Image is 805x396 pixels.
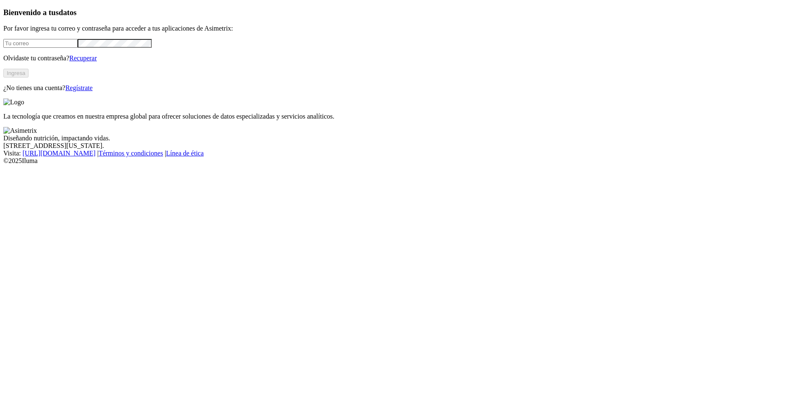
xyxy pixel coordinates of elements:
[69,54,97,62] a: Recuperar
[3,113,802,120] p: La tecnología que creamos en nuestra empresa global para ofrecer soluciones de datos especializad...
[3,8,802,17] h3: Bienvenido a tus
[166,150,204,157] a: Línea de ética
[3,157,802,165] div: © 2025 Iluma
[65,84,93,91] a: Regístrate
[3,142,802,150] div: [STREET_ADDRESS][US_STATE].
[23,150,96,157] a: [URL][DOMAIN_NAME]
[99,150,163,157] a: Términos y condiciones
[59,8,77,17] span: datos
[3,54,802,62] p: Olvidaste tu contraseña?
[3,69,29,78] button: Ingresa
[3,98,24,106] img: Logo
[3,39,78,48] input: Tu correo
[3,127,37,135] img: Asimetrix
[3,135,802,142] div: Diseñando nutrición, impactando vidas.
[3,25,802,32] p: Por favor ingresa tu correo y contraseña para acceder a tus aplicaciones de Asimetrix:
[3,150,802,157] div: Visita : | |
[3,84,802,92] p: ¿No tienes una cuenta?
